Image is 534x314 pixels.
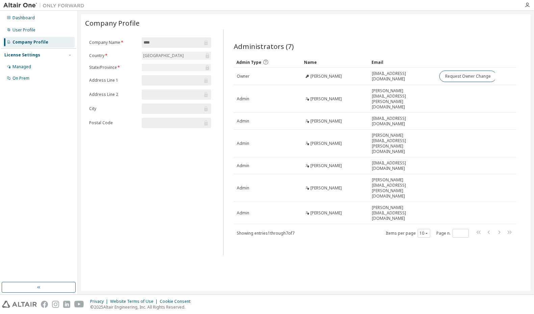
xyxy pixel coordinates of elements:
div: Dashboard [12,15,35,21]
div: Email [372,57,434,68]
img: youtube.svg [74,301,84,308]
span: Admin [237,96,249,102]
span: [PERSON_NAME] [310,141,342,146]
span: [PERSON_NAME] [310,210,342,216]
span: [PERSON_NAME][EMAIL_ADDRESS][PERSON_NAME][DOMAIN_NAME] [372,177,433,199]
span: Admin [237,141,249,146]
span: Admin [237,185,249,191]
div: [GEOGRAPHIC_DATA] [142,52,211,60]
div: Name [304,57,366,68]
span: Page n. [436,229,469,238]
label: State/Province [89,65,138,70]
span: Admin [237,210,249,216]
div: Cookie Consent [160,299,195,304]
div: Website Terms of Use [110,299,160,304]
label: Address Line 1 [89,78,138,83]
span: [PERSON_NAME][EMAIL_ADDRESS][PERSON_NAME][DOMAIN_NAME] [372,88,433,110]
span: [PERSON_NAME] [310,163,342,168]
div: Privacy [90,299,110,304]
span: Company Profile [85,18,139,28]
div: User Profile [12,27,35,33]
div: On Prem [12,76,29,81]
span: [PERSON_NAME] [310,74,342,79]
span: [EMAIL_ADDRESS][DOMAIN_NAME] [372,116,433,127]
span: Admin Type [236,59,261,65]
span: [PERSON_NAME] [310,119,342,124]
span: Admin [237,119,249,124]
span: Owner [237,74,250,79]
span: [PERSON_NAME] [310,185,342,191]
label: Address Line 2 [89,92,138,97]
label: City [89,106,138,111]
div: License Settings [4,52,40,58]
span: [EMAIL_ADDRESS][DOMAIN_NAME] [372,71,433,82]
div: Company Profile [12,40,48,45]
div: Managed [12,64,31,70]
img: instagram.svg [52,301,59,308]
img: altair_logo.svg [2,301,37,308]
span: Administrators (7) [234,42,294,51]
button: Request Owner Change [439,71,497,82]
img: Altair One [3,2,88,9]
span: Showing entries 1 through 7 of 7 [237,230,295,236]
img: linkedin.svg [63,301,70,308]
span: [PERSON_NAME][EMAIL_ADDRESS][DOMAIN_NAME] [372,205,433,221]
span: [EMAIL_ADDRESS][DOMAIN_NAME] [372,160,433,171]
p: © 2025 Altair Engineering, Inc. All Rights Reserved. [90,304,195,310]
label: Company Name [89,40,138,45]
span: [PERSON_NAME][EMAIL_ADDRESS][PERSON_NAME][DOMAIN_NAME] [372,133,433,154]
span: Items per page [386,229,430,238]
div: [GEOGRAPHIC_DATA] [142,52,185,59]
label: Postal Code [89,120,138,126]
span: Admin [237,163,249,168]
label: Country [89,53,138,58]
img: facebook.svg [41,301,48,308]
button: 10 [419,231,429,236]
span: [PERSON_NAME] [310,96,342,102]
